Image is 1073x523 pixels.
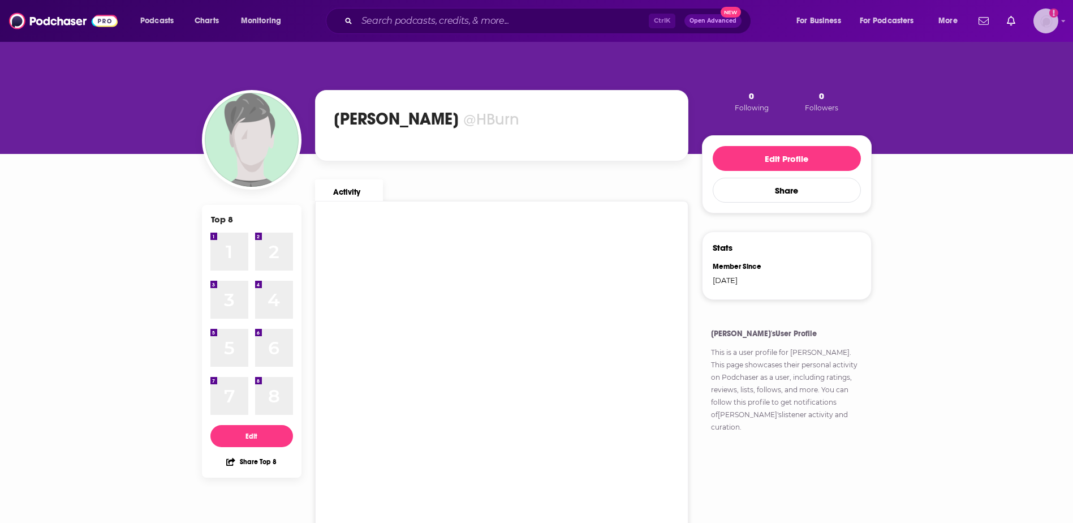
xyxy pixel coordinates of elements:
[1049,8,1058,18] svg: Add a profile image
[334,109,459,129] h1: [PERSON_NAME]
[930,12,972,30] button: open menu
[713,262,779,271] div: Member Since
[226,451,277,473] button: Share Top 8
[796,13,841,29] span: For Business
[713,242,732,253] h3: Stats
[974,11,993,31] a: Show notifications dropdown
[337,8,762,34] div: Search podcasts, credits, & more...
[801,90,842,113] button: 0Followers
[463,109,519,129] div: @HBurn
[1033,8,1058,33] span: Logged in as HBurn
[210,425,293,447] button: Edit
[938,13,958,29] span: More
[233,12,296,30] button: open menu
[205,93,299,187] img: Hannah Burn
[852,12,930,30] button: open menu
[711,329,863,338] h4: [PERSON_NAME]'s User Profile
[132,12,188,30] button: open menu
[721,7,741,18] span: New
[713,146,861,171] button: Edit Profile
[187,12,226,30] a: Charts
[1033,8,1058,33] img: User Profile
[735,104,769,112] span: Following
[195,13,219,29] span: Charts
[241,13,281,29] span: Monitoring
[711,346,863,434] p: This is a user profile for . This page showcases their personal activity on Podchaser as a user, ...
[357,12,649,30] input: Search podcasts, credits, & more...
[713,276,779,285] div: [DATE]
[731,90,772,113] button: 0Following
[9,10,118,32] img: Podchaser - Follow, Share and Rate Podcasts
[819,91,824,101] span: 0
[1002,11,1020,31] a: Show notifications dropdown
[749,91,754,101] span: 0
[790,348,850,357] a: [PERSON_NAME]
[690,18,736,24] span: Open Advanced
[805,104,838,112] span: Followers
[860,13,914,29] span: For Podcasters
[140,13,174,29] span: Podcasts
[1033,8,1058,33] button: Show profile menu
[788,12,855,30] button: open menu
[713,178,861,203] button: Share
[684,14,742,28] button: Open AdvancedNew
[315,179,383,201] a: Activity
[211,214,233,225] div: Top 8
[649,14,675,28] span: Ctrl K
